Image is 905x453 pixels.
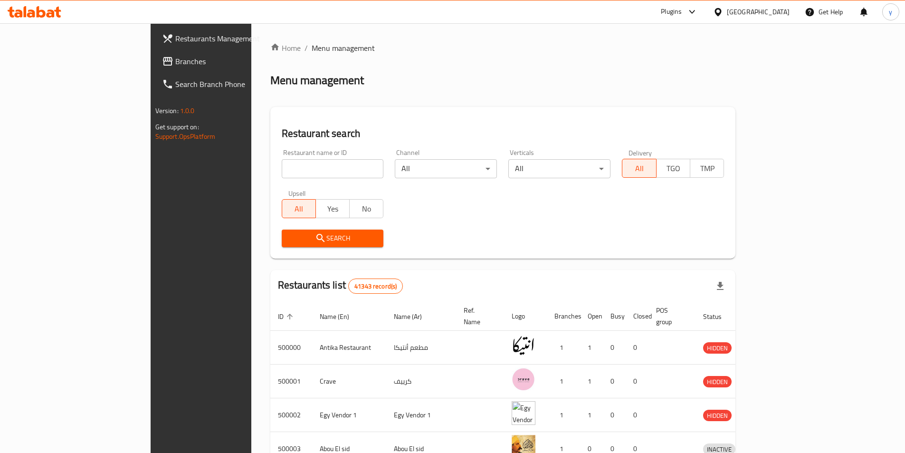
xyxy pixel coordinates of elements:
[694,162,720,175] span: TMP
[282,230,384,247] button: Search
[727,7,790,17] div: [GEOGRAPHIC_DATA]
[155,105,179,117] span: Version:
[312,331,386,365] td: Antika Restaurant
[626,365,648,398] td: 0
[353,202,380,216] span: No
[288,190,306,196] label: Upsell
[312,42,375,54] span: Menu management
[282,126,724,141] h2: Restaurant search
[270,42,736,54] nav: breadcrumb
[386,331,456,365] td: مطعم أنتيكا
[386,398,456,432] td: Egy Vendor 1
[512,367,535,391] img: Crave
[889,7,892,17] span: y
[154,73,302,96] a: Search Branch Phone
[661,6,682,18] div: Plugins
[547,302,580,331] th: Branches
[282,199,316,218] button: All
[315,199,350,218] button: Yes
[660,162,686,175] span: TGO
[703,342,732,354] div: HIDDEN
[286,202,312,216] span: All
[175,56,294,67] span: Branches
[312,365,386,398] td: Crave
[656,159,690,178] button: TGO
[580,302,603,331] th: Open
[629,149,652,156] label: Delivery
[312,398,386,432] td: Egy Vendor 1
[656,305,684,328] span: POS group
[622,159,656,178] button: All
[547,398,580,432] td: 1
[278,278,403,294] h2: Restaurants list
[154,50,302,73] a: Branches
[603,302,626,331] th: Busy
[320,311,362,322] span: Name (En)
[278,311,296,322] span: ID
[626,331,648,365] td: 0
[349,199,383,218] button: No
[703,410,732,421] span: HIDDEN
[690,159,724,178] button: TMP
[709,275,732,298] div: Export file
[320,202,346,216] span: Yes
[703,311,734,322] span: Status
[349,282,402,291] span: 41343 record(s)
[512,334,535,357] img: Antika Restaurant
[394,311,434,322] span: Name (Ar)
[386,365,456,398] td: كرييف
[155,130,216,143] a: Support.OpsPlatform
[175,33,294,44] span: Restaurants Management
[348,279,403,294] div: Total records count
[547,365,580,398] td: 1
[703,376,732,387] span: HIDDEN
[154,27,302,50] a: Restaurants Management
[603,365,626,398] td: 0
[626,162,652,175] span: All
[603,331,626,365] td: 0
[282,159,384,178] input: Search for restaurant name or ID..
[180,105,195,117] span: 1.0.0
[580,331,603,365] td: 1
[580,398,603,432] td: 1
[155,121,199,133] span: Get support on:
[305,42,308,54] li: /
[626,398,648,432] td: 0
[703,343,732,354] span: HIDDEN
[289,232,376,244] span: Search
[547,331,580,365] td: 1
[512,401,535,425] img: Egy Vendor 1
[626,302,648,331] th: Closed
[508,159,610,178] div: All
[270,73,364,88] h2: Menu management
[603,398,626,432] td: 0
[464,305,493,328] span: Ref. Name
[504,302,547,331] th: Logo
[580,365,603,398] td: 1
[395,159,497,178] div: All
[175,78,294,90] span: Search Branch Phone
